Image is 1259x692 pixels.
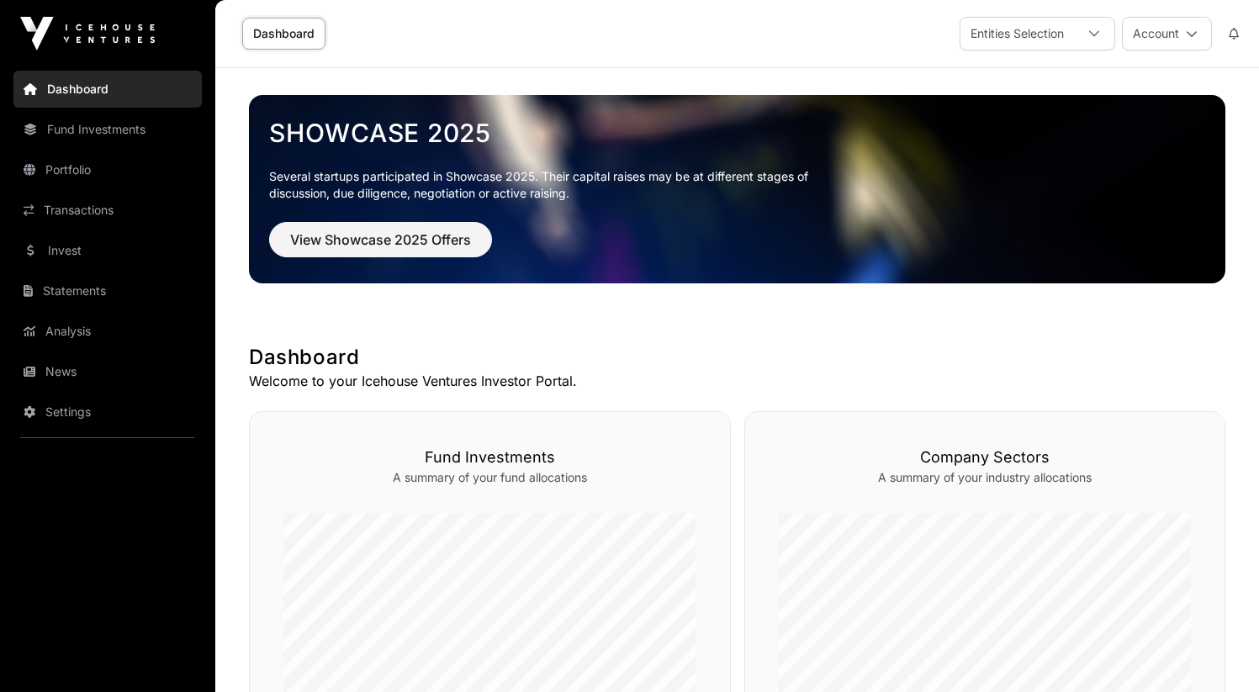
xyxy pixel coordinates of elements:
a: Showcase 2025 [269,118,1205,148]
button: Account [1122,17,1212,50]
p: A summary of your industry allocations [779,469,1192,486]
a: View Showcase 2025 Offers [269,239,492,256]
a: Statements [13,272,202,309]
a: Fund Investments [13,111,202,148]
img: Icehouse Ventures Logo [20,17,155,50]
a: Portfolio [13,151,202,188]
a: Settings [13,394,202,431]
a: News [13,353,202,390]
img: Showcase 2025 [249,95,1225,283]
h3: Company Sectors [779,446,1192,469]
a: Invest [13,232,202,269]
p: A summary of your fund allocations [283,469,696,486]
button: View Showcase 2025 Offers [269,222,492,257]
a: Transactions [13,192,202,229]
a: Analysis [13,313,202,350]
div: Entities Selection [960,18,1074,50]
a: Dashboard [242,18,325,50]
p: Welcome to your Icehouse Ventures Investor Portal. [249,371,1225,391]
span: View Showcase 2025 Offers [290,230,471,250]
a: Dashboard [13,71,202,108]
h3: Fund Investments [283,446,696,469]
p: Several startups participated in Showcase 2025. Their capital raises may be at different stages o... [269,168,834,202]
h1: Dashboard [249,344,1225,371]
